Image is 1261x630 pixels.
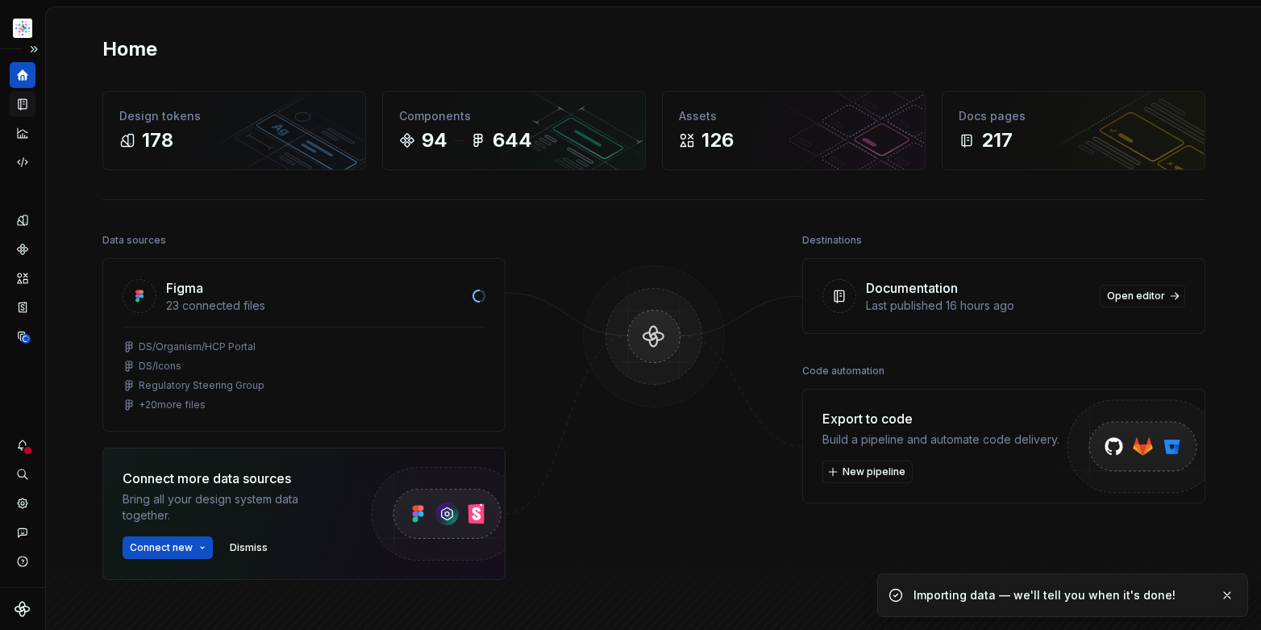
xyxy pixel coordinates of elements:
[10,207,35,233] a: Design tokens
[10,62,35,88] a: Home
[10,490,35,516] a: Settings
[10,149,35,175] a: Code automation
[10,236,35,262] a: Components
[10,519,35,545] button: Contact support
[123,491,340,524] div: Bring all your design system data together.
[139,398,206,411] div: + 20 more files
[913,587,1207,603] div: Importing data — we'll tell you when it's done!
[843,465,905,478] span: New pipeline
[123,469,340,488] div: Connect more data sources
[23,38,45,60] button: Expand sidebar
[662,91,926,170] a: Assets126
[142,127,173,153] div: 178
[166,298,463,314] div: 23 connected files
[493,127,532,153] div: 644
[10,461,35,487] button: Search ⌘K
[822,432,1059,448] div: Build a pipeline and automate code delivery.
[959,108,1188,124] div: Docs pages
[119,108,349,124] div: Design tokens
[102,229,166,252] div: Data sources
[166,278,203,298] div: Figma
[822,409,1059,428] div: Export to code
[13,19,32,38] img: b2369ad3-f38c-46c1-b2a2-f2452fdbdcd2.png
[10,323,35,349] a: Data sources
[139,360,181,373] div: DS/Icons
[102,258,506,432] a: Figma23 connected filesDS/Organism/HCP PortalDS/IconsRegulatory Steering Group+20more files
[679,108,909,124] div: Assets
[102,36,157,62] h2: Home
[802,360,884,382] div: Code automation
[382,91,646,170] a: Components94644
[123,536,213,559] button: Connect new
[422,127,447,153] div: 94
[139,379,264,392] div: Regulatory Steering Group
[866,278,958,298] div: Documentation
[701,127,734,153] div: 126
[102,91,366,170] a: Design tokens178
[10,265,35,291] a: Assets
[223,536,275,559] button: Dismiss
[866,298,1090,314] div: Last published 16 hours ago
[10,91,35,117] a: Documentation
[981,127,1013,153] div: 217
[15,601,31,617] svg: Supernova Logo
[1107,290,1165,302] span: Open editor
[10,294,35,320] a: Storybook stories
[942,91,1205,170] a: Docs pages217
[10,432,35,458] button: Notifications
[230,541,268,554] span: Dismiss
[822,461,913,483] button: New pipeline
[130,541,193,554] span: Connect new
[399,108,629,124] div: Components
[139,340,256,353] div: DS/Organism/HCP Portal
[802,229,862,252] div: Destinations
[1100,285,1185,307] a: Open editor
[10,120,35,146] a: Analytics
